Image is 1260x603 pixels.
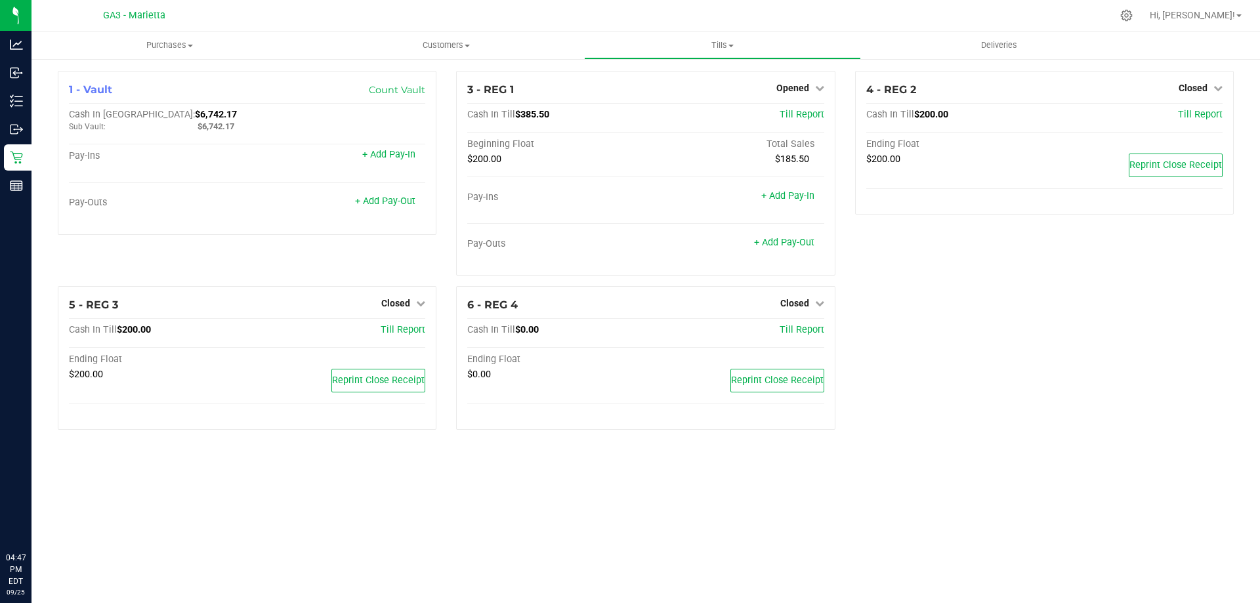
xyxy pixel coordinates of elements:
[69,122,106,131] span: Sub Vault:
[331,369,425,392] button: Reprint Close Receipt
[1129,154,1223,177] button: Reprint Close Receipt
[775,154,809,165] span: $185.50
[69,83,112,96] span: 1 - Vault
[195,109,237,120] span: $6,742.17
[754,237,814,248] a: + Add Pay-Out
[731,375,824,386] span: Reprint Close Receipt
[963,39,1035,51] span: Deliveries
[381,324,425,335] a: Till Report
[776,83,809,93] span: Opened
[355,196,415,207] a: + Add Pay-Out
[39,496,54,512] iframe: Resource center unread badge
[467,354,646,365] div: Ending Float
[10,38,23,51] inline-svg: Analytics
[866,109,914,120] span: Cash In Till
[467,83,514,96] span: 3 - REG 1
[1150,10,1235,20] span: Hi, [PERSON_NAME]!
[10,179,23,192] inline-svg: Reports
[13,498,52,537] iframe: Resource center
[69,369,103,380] span: $200.00
[515,324,539,335] span: $0.00
[467,369,491,380] span: $0.00
[381,298,410,308] span: Closed
[69,109,195,120] span: Cash In [GEOGRAPHIC_DATA]:
[103,10,165,21] span: GA3 - Marietta
[866,138,1045,150] div: Ending Float
[31,31,308,59] a: Purchases
[10,151,23,164] inline-svg: Retail
[117,324,151,335] span: $200.00
[69,299,118,311] span: 5 - REG 3
[780,109,824,120] a: Till Report
[10,66,23,79] inline-svg: Inbound
[69,354,247,365] div: Ending Float
[585,39,860,51] span: Tills
[332,375,425,386] span: Reprint Close Receipt
[10,123,23,136] inline-svg: Outbound
[69,197,247,209] div: Pay-Outs
[467,109,515,120] span: Cash In Till
[780,298,809,308] span: Closed
[369,84,425,96] a: Count Vault
[1178,109,1223,120] a: Till Report
[467,154,501,165] span: $200.00
[69,324,117,335] span: Cash In Till
[646,138,824,150] div: Total Sales
[467,238,646,250] div: Pay-Outs
[6,552,26,587] p: 04:47 PM EDT
[467,138,646,150] div: Beginning Float
[761,190,814,201] a: + Add Pay-In
[1129,159,1222,171] span: Reprint Close Receipt
[69,150,247,162] div: Pay-Ins
[866,83,916,96] span: 4 - REG 2
[308,39,583,51] span: Customers
[515,109,549,120] span: $385.50
[6,587,26,597] p: 09/25
[1118,9,1135,22] div: Manage settings
[730,369,824,392] button: Reprint Close Receipt
[866,154,900,165] span: $200.00
[198,121,234,131] span: $6,742.17
[308,31,584,59] a: Customers
[584,31,860,59] a: Tills
[467,299,518,311] span: 6 - REG 4
[914,109,948,120] span: $200.00
[861,31,1137,59] a: Deliveries
[10,94,23,108] inline-svg: Inventory
[467,324,515,335] span: Cash In Till
[1179,83,1207,93] span: Closed
[362,149,415,160] a: + Add Pay-In
[780,324,824,335] a: Till Report
[31,39,308,51] span: Purchases
[467,192,646,203] div: Pay-Ins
